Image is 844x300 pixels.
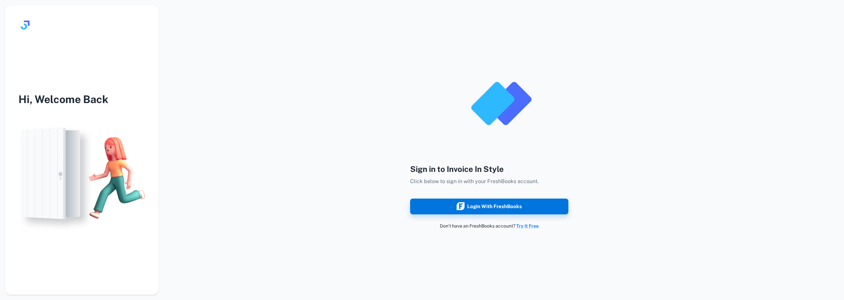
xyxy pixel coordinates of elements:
[5,121,158,235] img: login
[457,202,522,211] div: Login with FreshBooks
[468,71,534,137] img: logo_invoice_in_style_app.png
[410,199,568,214] button: Login with FreshBooks
[410,222,568,230] p: Don’t have an FreshBooks account?
[410,177,568,185] p: Click below to sign in with your FreshBooks account.
[516,223,539,229] a: Try It Free
[5,92,158,107] h3: Hi, Welcome Back
[410,163,568,175] h4: Sign in to Invoice In Style
[18,18,32,32] img: logo.svg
